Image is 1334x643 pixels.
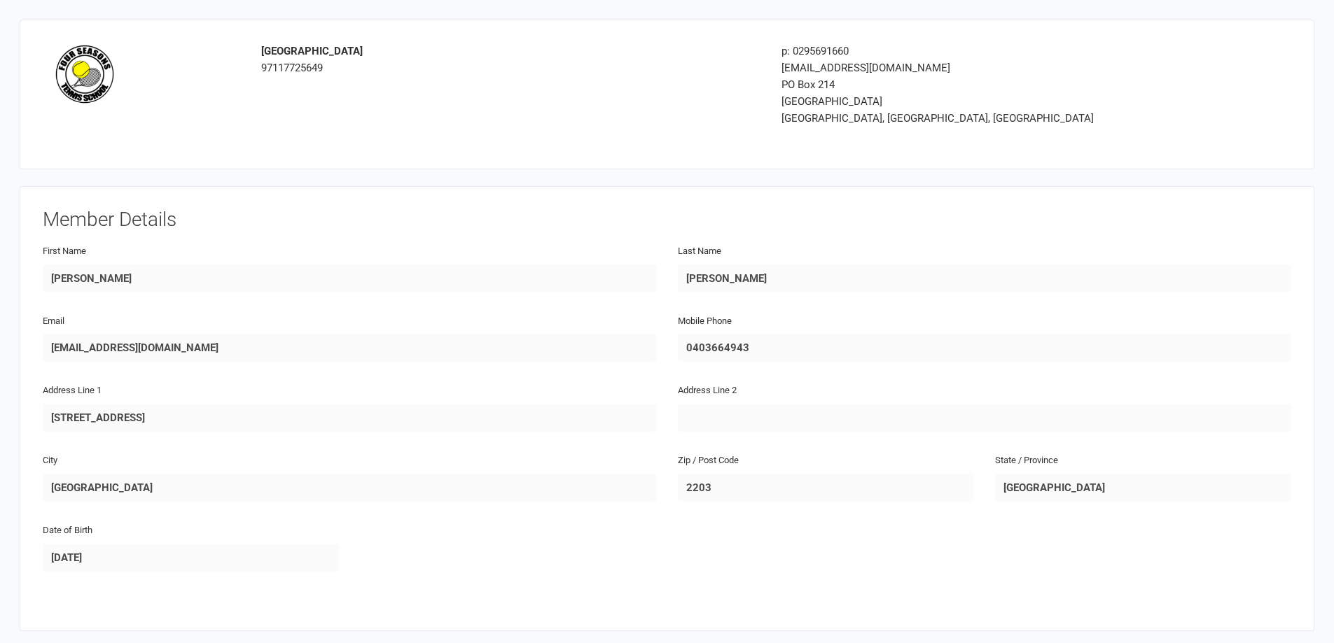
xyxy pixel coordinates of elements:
label: Last Name [678,244,721,259]
label: First Name [43,244,86,259]
div: p: 0295691660 [781,43,1176,59]
label: Address Line 2 [678,383,737,398]
div: [GEOGRAPHIC_DATA] [781,93,1176,110]
label: Zip / Post Code [678,453,739,468]
label: Address Line 1 [43,383,102,398]
label: Mobile Phone [678,314,732,329]
label: Email [43,314,64,329]
label: State / Province [995,453,1058,468]
div: 97117725649 [261,43,760,76]
label: City [43,453,57,468]
div: [GEOGRAPHIC_DATA], [GEOGRAPHIC_DATA], [GEOGRAPHIC_DATA] [781,110,1176,127]
img: image1673230486.png [53,43,116,106]
strong: [GEOGRAPHIC_DATA] [261,45,363,57]
label: Date of Birth [43,523,92,538]
div: PO Box 214 [781,76,1176,93]
div: [EMAIL_ADDRESS][DOMAIN_NAME] [781,59,1176,76]
h3: Member Details [43,209,1291,231]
